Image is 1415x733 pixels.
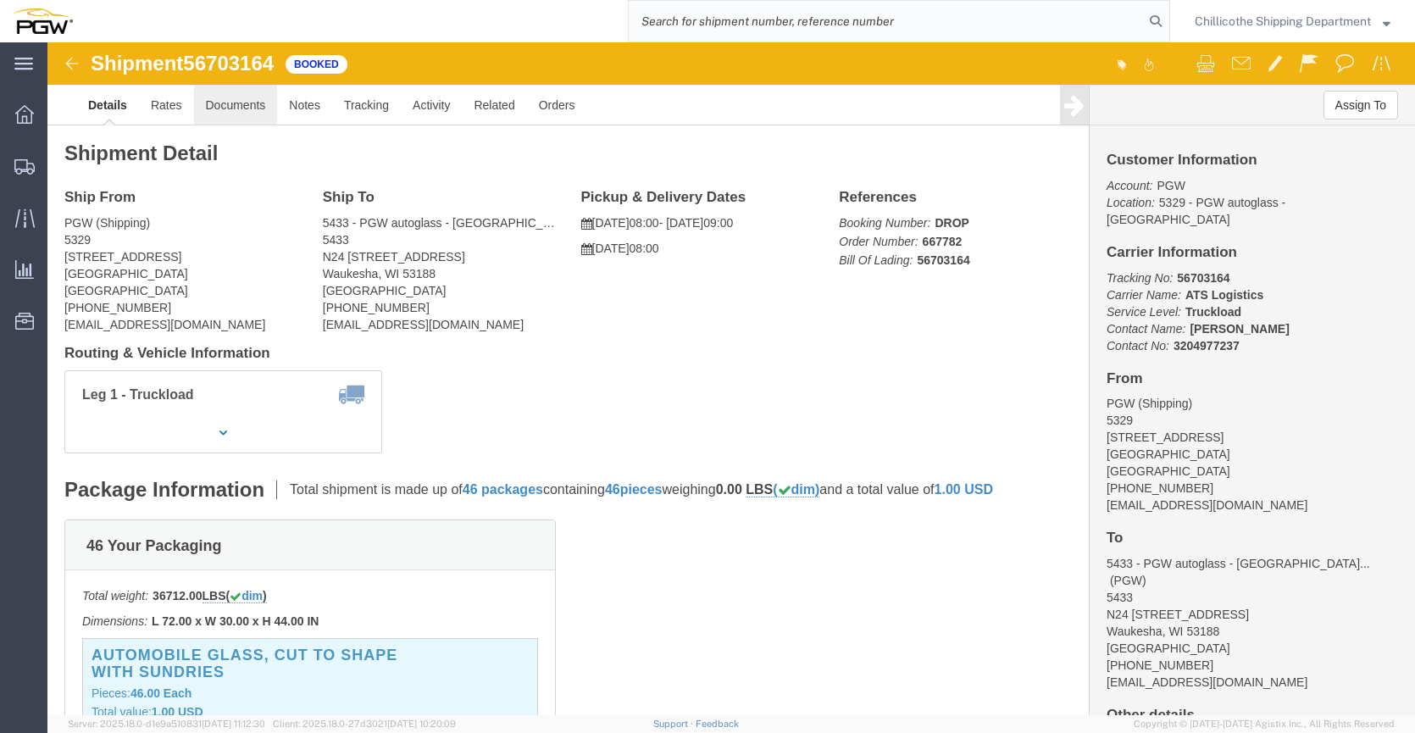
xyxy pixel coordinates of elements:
span: [DATE] 10:20:09 [387,719,456,729]
span: Chillicothe Shipping Department [1195,12,1371,31]
span: [DATE] 11:12:30 [202,719,265,729]
a: Support [653,719,696,729]
span: Client: 2025.18.0-27d3021 [273,719,456,729]
img: logo [12,8,73,34]
input: Search for shipment number, reference number [629,1,1144,42]
span: Copyright © [DATE]-[DATE] Agistix Inc., All Rights Reserved [1134,717,1395,731]
span: Server: 2025.18.0-d1e9a510831 [68,719,265,729]
a: Feedback [696,719,739,729]
button: Chillicothe Shipping Department [1194,11,1391,31]
iframe: FS Legacy Container [47,42,1415,715]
